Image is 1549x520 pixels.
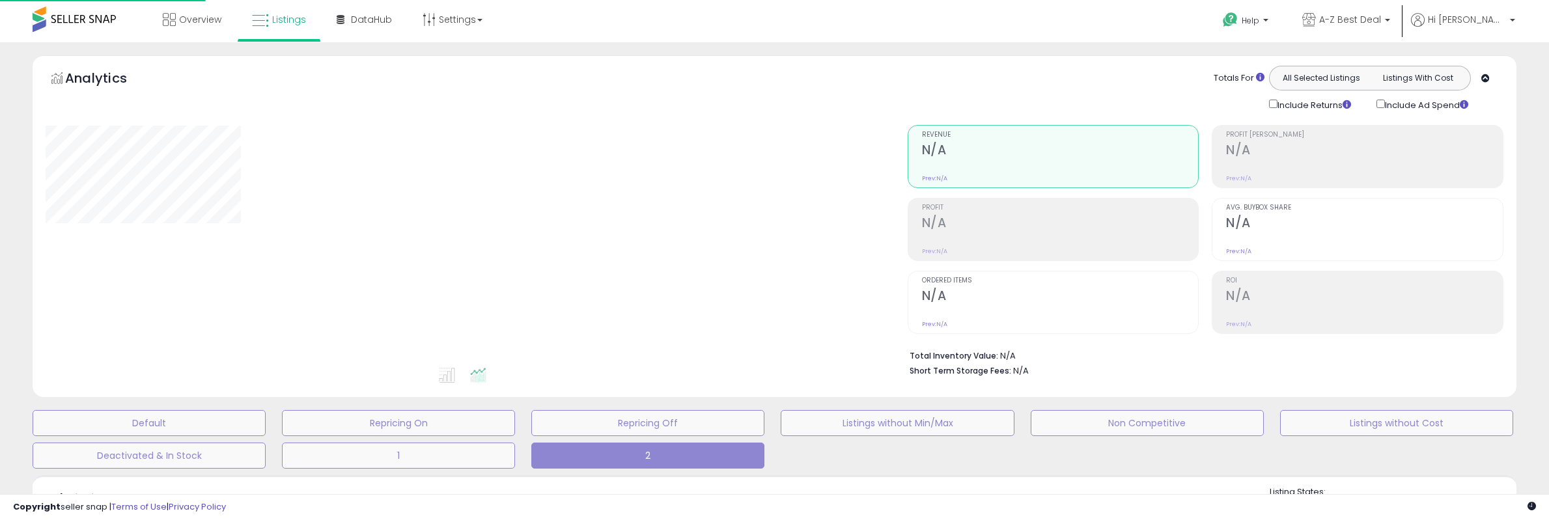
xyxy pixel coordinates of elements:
li: N/A [910,347,1494,363]
small: Prev: N/A [922,174,947,182]
h2: N/A [922,288,1199,306]
span: Profit [PERSON_NAME] [1226,131,1503,139]
h2: N/A [1226,288,1503,306]
span: Profit [922,204,1199,212]
button: Repricing On [282,410,515,436]
button: Deactivated & In Stock [33,443,266,469]
button: 1 [282,443,515,469]
span: Hi [PERSON_NAME] [1428,13,1506,26]
button: Default [33,410,266,436]
span: Ordered Items [922,277,1199,284]
span: ROI [1226,277,1503,284]
button: Listings without Cost [1280,410,1513,436]
h2: N/A [1226,143,1503,160]
div: seller snap | | [13,501,226,513]
div: Include Ad Spend [1367,97,1489,112]
button: Non Competitive [1031,410,1264,436]
div: Include Returns [1259,97,1367,112]
button: Repricing Off [531,410,764,436]
small: Prev: N/A [1226,247,1251,255]
span: Overview [179,13,221,26]
span: Revenue [922,131,1199,139]
button: All Selected Listings [1273,70,1370,87]
span: Avg. Buybox Share [1226,204,1503,212]
a: Hi [PERSON_NAME] [1411,13,1515,42]
span: Help [1242,15,1259,26]
span: A-Z Best Deal [1319,13,1381,26]
span: Listings [272,13,306,26]
div: Totals For [1214,72,1264,85]
b: Total Inventory Value: [910,350,998,361]
span: DataHub [351,13,392,26]
button: Listings With Cost [1369,70,1466,87]
button: Listings without Min/Max [781,410,1014,436]
h2: N/A [922,143,1199,160]
strong: Copyright [13,500,61,513]
span: N/A [1013,364,1029,377]
i: Get Help [1222,12,1238,28]
h5: Analytics [65,69,152,90]
b: Short Term Storage Fees: [910,365,1011,376]
button: 2 [531,443,764,469]
a: Help [1212,2,1281,42]
h2: N/A [922,215,1199,233]
small: Prev: N/A [1226,320,1251,328]
small: Prev: N/A [922,247,947,255]
h2: N/A [1226,215,1503,233]
small: Prev: N/A [1226,174,1251,182]
small: Prev: N/A [922,320,947,328]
